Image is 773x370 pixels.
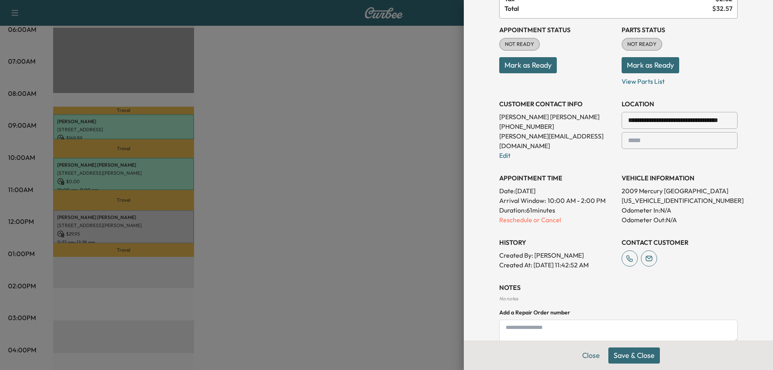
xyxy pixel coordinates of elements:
h3: NOTES [499,283,738,292]
h4: Add a Repair Order number [499,308,738,316]
h3: History [499,238,615,247]
p: Odometer In: N/A [622,205,738,215]
p: [US_VEHICLE_IDENTIFICATION_NUMBER] [622,196,738,205]
span: NOT READY [622,40,661,48]
p: Date: [DATE] [499,186,615,196]
p: [PERSON_NAME] [PERSON_NAME] [499,112,615,122]
button: Mark as Ready [622,57,679,73]
p: Reschedule or Cancel [499,215,615,225]
p: Created By : [PERSON_NAME] [499,250,615,260]
a: Edit [499,151,511,159]
button: Close [577,347,605,364]
p: Odometer Out: N/A [622,215,738,225]
span: $ 32.57 [712,4,732,13]
p: [PHONE_NUMBER] [499,122,615,131]
h3: CUSTOMER CONTACT INFO [499,99,615,109]
h3: Parts Status [622,25,738,35]
p: Duration: 61 minutes [499,205,615,215]
span: 10:00 AM - 2:00 PM [548,196,606,205]
h3: LOCATION [622,99,738,109]
h3: VEHICLE INFORMATION [622,173,738,183]
p: [PERSON_NAME][EMAIL_ADDRESS][DOMAIN_NAME] [499,131,615,151]
p: 2009 Mercury [GEOGRAPHIC_DATA] [622,186,738,196]
span: Total [504,4,712,13]
span: NOT READY [500,40,539,48]
h3: Appointment Status [499,25,615,35]
p: Created At : [DATE] 11:42:52 AM [499,260,615,270]
p: View Parts List [622,73,738,86]
h3: APPOINTMENT TIME [499,173,615,183]
p: Arrival Window: [499,196,615,205]
button: Save & Close [608,347,660,364]
div: No notes [499,296,738,302]
button: Mark as Ready [499,57,557,73]
h3: CONTACT CUSTOMER [622,238,738,247]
